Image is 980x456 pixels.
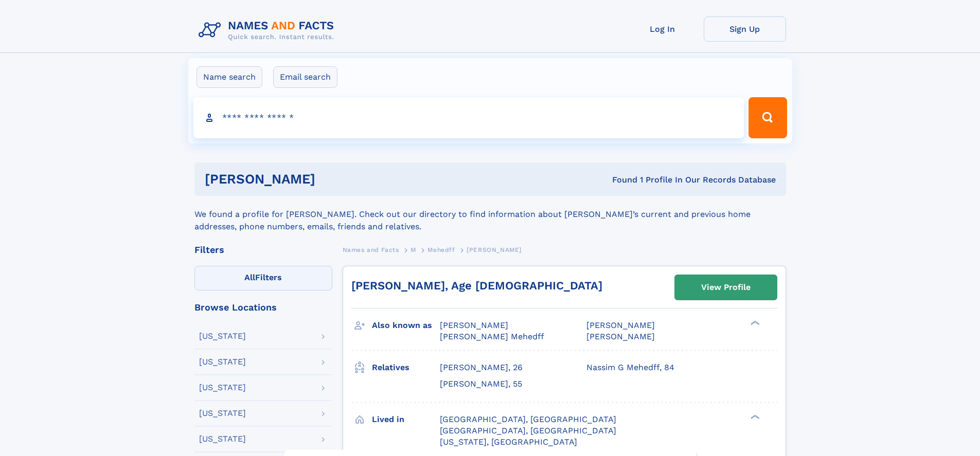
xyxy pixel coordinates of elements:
[199,384,246,392] div: [US_STATE]
[586,362,674,373] a: Nassim G Mehedff, 84
[193,97,744,138] input: search input
[586,320,655,330] span: [PERSON_NAME]
[467,246,522,253] span: [PERSON_NAME]
[372,359,440,376] h3: Relatives
[372,317,440,334] h3: Also known as
[749,97,787,138] button: Search Button
[440,362,523,373] a: [PERSON_NAME], 26
[199,358,246,366] div: [US_STATE]
[464,174,776,186] div: Found 1 Profile In Our Records Database
[343,243,399,256] a: Names and Facts
[244,272,255,282] span: All
[351,279,602,292] a: [PERSON_NAME], Age [DEMOGRAPHIC_DATA]
[197,66,262,88] label: Name search
[199,409,246,417] div: [US_STATE]
[205,173,464,186] h1: [PERSON_NAME]
[440,414,616,424] span: [GEOGRAPHIC_DATA], [GEOGRAPHIC_DATA]
[372,411,440,428] h3: Lived in
[748,320,760,326] div: ❯
[621,16,704,42] a: Log In
[748,413,760,420] div: ❯
[411,243,416,256] a: M
[440,426,616,435] span: [GEOGRAPHIC_DATA], [GEOGRAPHIC_DATA]
[704,16,786,42] a: Sign Up
[440,332,544,341] span: [PERSON_NAME] Mehedff
[194,266,332,290] label: Filters
[273,66,337,88] label: Email search
[440,320,508,330] span: [PERSON_NAME]
[675,275,777,300] a: View Profile
[194,245,332,254] div: Filters
[411,246,416,253] span: M
[440,378,522,390] a: [PERSON_NAME], 55
[194,303,332,312] div: Browse Locations
[199,435,246,443] div: [US_STATE]
[440,437,577,447] span: [US_STATE], [GEOGRAPHIC_DATA]
[199,332,246,340] div: [US_STATE]
[586,332,655,341] span: [PERSON_NAME]
[194,16,343,44] img: Logo Names and Facts
[427,246,455,253] span: Mehedff
[194,196,786,233] div: We found a profile for [PERSON_NAME]. Check out our directory to find information about [PERSON_N...
[701,276,751,299] div: View Profile
[427,243,455,256] a: Mehedff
